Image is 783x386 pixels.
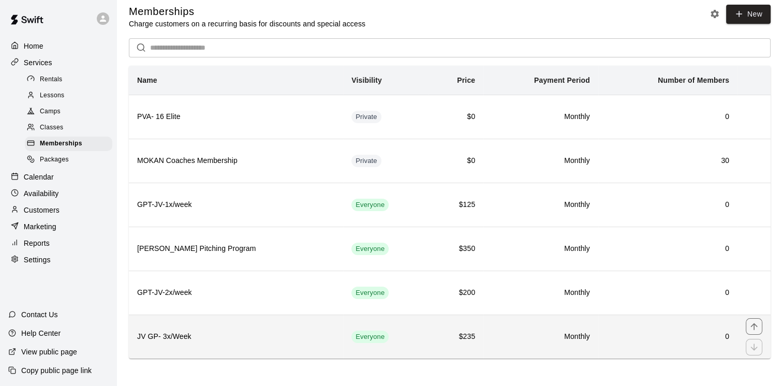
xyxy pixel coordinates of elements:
div: This membership is visible to all customers [351,199,389,211]
a: Settings [8,252,108,268]
p: Services [24,57,52,68]
span: Lessons [40,91,65,101]
h6: 30 [607,155,729,167]
h5: Memberships [129,5,365,19]
p: Contact Us [21,309,58,320]
span: Private [351,112,381,122]
h6: 0 [607,287,729,299]
a: Classes [25,120,116,136]
a: Rentals [25,71,116,87]
a: Memberships [25,136,116,152]
h6: 0 [607,111,729,123]
b: Number of Members [658,76,729,84]
p: Home [24,41,43,51]
span: Rentals [40,75,63,85]
div: Camps [25,105,112,119]
p: Copy public page link [21,365,92,376]
h6: $125 [437,199,475,211]
span: Everyone [351,200,389,210]
a: New [726,5,771,24]
div: Rentals [25,72,112,87]
h6: Monthly [492,331,590,343]
h6: MOKAN Coaches Membership [137,155,335,167]
h6: 0 [607,243,729,255]
div: This membership is visible to all customers [351,287,389,299]
p: Reports [24,238,50,248]
h6: PVA- 16 Elite [137,111,335,123]
h6: Monthly [492,287,590,299]
span: Classes [40,123,63,133]
div: Lessons [25,88,112,103]
h6: $0 [437,155,475,167]
a: Camps [25,104,116,120]
h6: Monthly [492,243,590,255]
h6: Monthly [492,155,590,167]
a: Services [8,55,108,70]
p: Charge customers on a recurring basis for discounts and special access [129,19,365,29]
h6: $0 [437,111,475,123]
h6: $200 [437,287,475,299]
a: Availability [8,186,108,201]
h6: GPT-JV-1x/week [137,199,335,211]
div: This membership is visible to all customers [351,243,389,255]
b: Visibility [351,76,382,84]
h6: GPT-JV-2x/week [137,287,335,299]
a: Marketing [8,219,108,234]
h6: JV GP- 3x/Week [137,331,335,343]
p: View public page [21,347,77,357]
h6: $350 [437,243,475,255]
a: Lessons [25,87,116,103]
div: This membership is hidden from the memberships page [351,111,381,123]
h6: 0 [607,331,729,343]
span: Everyone [351,288,389,298]
h6: 0 [607,199,729,211]
p: Customers [24,205,60,215]
h6: $235 [437,331,475,343]
h6: [PERSON_NAME] Pitching Program [137,243,335,255]
a: Reports [8,235,108,251]
div: This membership is visible to all customers [351,331,389,343]
span: Private [351,156,381,166]
p: Marketing [24,221,56,232]
a: Packages [25,152,116,168]
span: Everyone [351,244,389,254]
span: Everyone [351,332,389,342]
span: Camps [40,107,61,117]
div: This membership is hidden from the memberships page [351,155,381,167]
div: Memberships [25,137,112,151]
b: Payment Period [534,76,590,84]
a: Home [8,38,108,54]
b: Name [137,76,157,84]
b: Price [457,76,475,84]
p: Help Center [21,328,61,338]
p: Calendar [24,172,54,182]
p: Availability [24,188,59,199]
span: Packages [40,155,69,165]
h6: Monthly [492,111,590,123]
span: Memberships [40,139,82,149]
h6: Monthly [492,199,590,211]
a: Customers [8,202,108,218]
div: Classes [25,121,112,135]
a: Calendar [8,169,108,185]
button: move item up [746,318,762,335]
table: simple table [129,66,771,359]
button: Memberships settings [707,6,722,22]
p: Settings [24,255,51,265]
div: Packages [25,153,112,167]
